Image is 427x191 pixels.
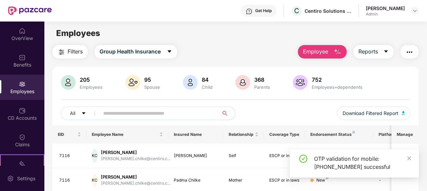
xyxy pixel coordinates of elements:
[19,54,26,61] img: svg+xml;base64,PHN2ZyBpZD0iQmVuZWZpdHMiIHhtbG5zPSJodHRwOi8vd3d3LnczLm9yZy8yMDAwL3N2ZyIgd2lkdGg9Ij...
[81,111,86,116] span: caret-down
[200,84,214,90] div: Child
[352,131,355,133] img: svg+xml;base64,PHN2ZyB4bWxucz0iaHR0cDovL3d3dy53My5vcmcvMjAwMC9zdmciIHdpZHRoPSI4IiBoZWlnaHQ9IjgiIH...
[310,132,368,137] div: Endorsement Status
[299,155,307,163] span: check-circle
[101,174,170,180] div: [PERSON_NAME]
[92,132,158,137] span: Employee Name
[383,49,389,55] span: caret-down
[78,76,104,83] div: 205
[310,76,364,83] div: 752
[168,125,223,144] th: Insured Name
[183,75,198,90] img: svg+xml;base64,PHN2ZyB4bWxucz0iaHR0cDovL3d3dy53My5vcmcvMjAwMC9zdmciIHhtbG5zOnhsaW5rPSJodHRwOi8vd3...
[59,153,81,159] div: 7116
[337,107,411,120] button: Download Filtered Report
[293,75,308,90] img: svg+xml;base64,PHN2ZyB4bWxucz0iaHR0cDovL3d3dy53My5vcmcvMjAwMC9zdmciIHhtbG5zOnhsaW5rPSJodHRwOi8vd3...
[402,111,405,115] img: svg+xml;base64,PHN2ZyB4bWxucz0iaHR0cDovL3d3dy53My5vcmcvMjAwMC9zdmciIHhtbG5zOnhsaW5rPSJodHRwOi8vd3...
[92,174,98,187] div: KC
[174,177,218,184] div: Padma Chilke
[294,7,299,15] span: C
[391,125,419,144] th: Manage
[366,5,405,11] div: [PERSON_NAME]
[19,28,26,34] img: svg+xml;base64,PHN2ZyBpZD0iSG9tZSIgeG1sbnM9Imh0dHA6Ly93d3cudzMub3JnLzIwMDAvc3ZnIiB3aWR0aD0iMjAiIG...
[334,48,342,56] img: svg+xml;base64,PHN2ZyB4bWxucz0iaHR0cDovL3d3dy53My5vcmcvMjAwMC9zdmciIHhtbG5zOnhsaW5rPSJodHRwOi8vd3...
[143,84,161,90] div: Spouse
[253,76,271,83] div: 368
[125,75,140,90] img: svg+xml;base64,PHN2ZyB4bWxucz0iaHR0cDovL3d3dy53My5vcmcvMjAwMC9zdmciIHhtbG5zOnhsaW5rPSJodHRwOi8vd3...
[223,125,264,144] th: Relationship
[353,45,394,59] button: Reportscaret-down
[101,180,170,187] div: [PERSON_NAME].chilke@centiro.c...
[246,8,253,15] img: svg+xml;base64,PHN2ZyBpZD0iSGVscC0zMngzMiIgeG1sbnM9Imh0dHA6Ly93d3cudzMub3JnLzIwMDAvc3ZnIiB3aWR0aD...
[57,48,66,56] img: svg+xml;base64,PHN2ZyB4bWxucz0iaHR0cDovL3d3dy53My5vcmcvMjAwMC9zdmciIHdpZHRoPSIyNCIgaGVpZ2h0PSIyNC...
[412,8,418,13] img: svg+xml;base64,PHN2ZyBpZD0iRHJvcGRvd24tMzJ4MzIiIHhtbG5zPSJodHRwOi8vd3d3LnczLm9yZy8yMDAwL3N2ZyIgd2...
[101,149,170,156] div: [PERSON_NAME]
[19,160,26,167] img: svg+xml;base64,PHN2ZyB4bWxucz0iaHR0cDovL3d3dy53My5vcmcvMjAwMC9zdmciIHdpZHRoPSIyMSIgaGVpZ2h0PSIyMC...
[255,8,272,13] div: Get Help
[61,107,102,120] button: Allcaret-down
[298,45,347,59] button: Employee
[100,47,161,56] span: Group Health Insurance
[92,149,98,162] div: KC
[86,125,168,144] th: Employee Name
[70,110,75,117] span: All
[8,6,52,15] img: New Pazcare Logo
[52,45,88,59] button: Filters
[15,175,37,182] div: Settings
[235,75,250,90] img: svg+xml;base64,PHN2ZyB4bWxucz0iaHR0cDovL3d3dy53My5vcmcvMjAwMC9zdmciIHhtbG5zOnhsaW5rPSJodHRwOi8vd3...
[407,156,412,161] span: close
[358,47,378,56] span: Reports
[264,125,305,144] th: Coverage Type
[366,11,405,17] div: Admin
[94,45,177,59] button: Group Health Insurancecaret-down
[7,175,14,182] img: svg+xml;base64,PHN2ZyBpZD0iU2V0dGluZy0yMHgyMCIgeG1sbnM9Imh0dHA6Ly93d3cudzMub3JnLzIwMDAvc3ZnIiB3aW...
[269,153,300,159] div: ESCP or in laws
[167,49,172,55] span: caret-down
[19,107,26,114] img: svg+xml;base64,PHN2ZyBpZD0iQ0RfQWNjb3VudHMiIGRhdGEtbmFtZT0iQ0QgQWNjb3VudHMiIHhtbG5zPSJodHRwOi8vd3...
[305,8,352,14] div: Centiro Solutions Private Limited
[229,132,254,137] span: Relationship
[219,107,235,120] button: search
[78,84,104,90] div: Employees
[52,125,87,144] th: EID
[253,84,271,90] div: Parents
[143,76,161,83] div: 95
[68,47,83,56] span: Filters
[61,75,76,90] img: svg+xml;base64,PHN2ZyB4bWxucz0iaHR0cDovL3d3dy53My5vcmcvMjAwMC9zdmciIHhtbG5zOnhsaW5rPSJodHRwOi8vd3...
[310,84,364,90] div: Employees+dependents
[343,110,398,117] span: Download Filtered Report
[303,47,328,56] span: Employee
[219,111,232,116] span: search
[314,155,411,171] div: OTP validation for mobile: [PHONE_NUMBER] successful
[269,177,300,184] div: ESCP or in laws
[200,76,214,83] div: 84
[405,48,414,56] img: svg+xml;base64,PHN2ZyB4bWxucz0iaHR0cDovL3d3dy53My5vcmcvMjAwMC9zdmciIHdpZHRoPSIyNCIgaGVpZ2h0PSIyNC...
[19,134,26,141] img: svg+xml;base64,PHN2ZyBpZD0iQ2xhaW0iIHhtbG5zPSJodHRwOi8vd3d3LnczLm9yZy8yMDAwL3N2ZyIgd2lkdGg9IjIwIi...
[58,132,76,137] span: EID
[19,81,26,87] img: svg+xml;base64,PHN2ZyBpZD0iRW1wbG95ZWVzIiB4bWxucz0iaHR0cDovL3d3dy53My5vcmcvMjAwMC9zdmciIHdpZHRoPS...
[101,156,170,162] div: [PERSON_NAME].chilke@centiro.c...
[174,153,218,159] div: [PERSON_NAME]
[229,153,259,159] div: Self
[59,177,81,184] div: 7116
[229,177,259,184] div: Mother
[56,28,100,38] span: Employees
[379,132,416,137] div: Platform Status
